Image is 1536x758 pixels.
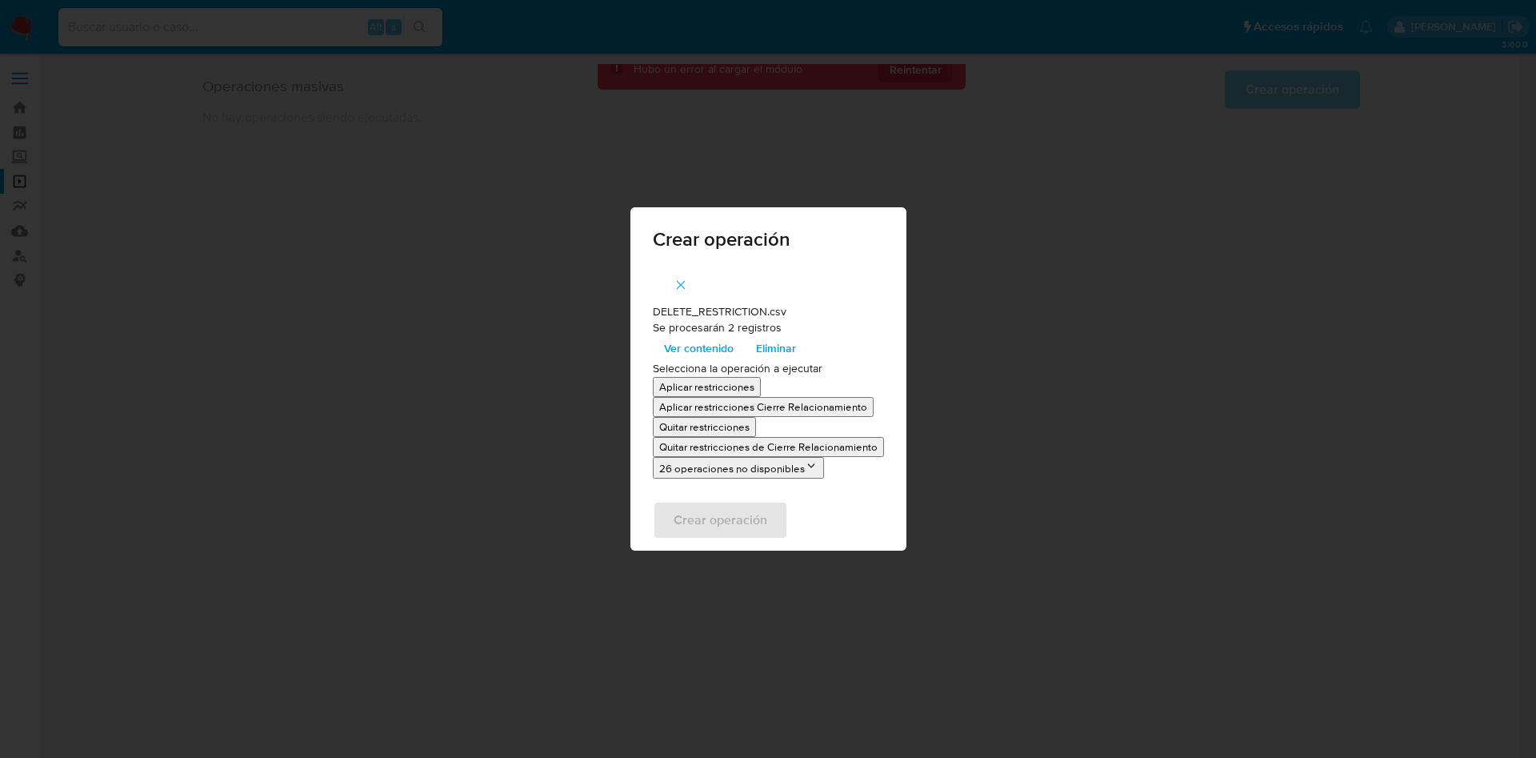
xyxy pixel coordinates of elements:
[653,320,884,336] p: Se procesarán 2 registros
[653,361,884,377] p: Selecciona la operación a ejecutar
[653,230,884,249] span: Crear operación
[659,419,750,435] p: Quitar restricciones
[659,439,878,455] p: Quitar restricciones de Cierre Relacionamiento
[653,377,761,397] button: Aplicar restricciones
[653,335,745,361] button: Ver contenido
[653,304,884,320] p: DELETE_RESTRICTION.csv
[653,397,874,417] button: Aplicar restricciones Cierre Relacionamiento
[659,399,867,415] p: Aplicar restricciones Cierre Relacionamiento
[653,417,756,437] button: Quitar restricciones
[659,379,754,395] p: Aplicar restricciones
[756,337,796,359] span: Eliminar
[653,457,824,479] button: 26 operaciones no disponibles
[745,335,807,361] button: Eliminar
[653,437,884,457] button: Quitar restricciones de Cierre Relacionamiento
[664,337,734,359] span: Ver contenido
